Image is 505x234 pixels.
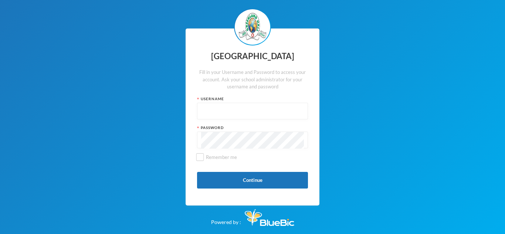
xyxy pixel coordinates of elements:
[197,49,308,64] div: [GEOGRAPHIC_DATA]
[197,125,308,130] div: Password
[211,206,294,226] div: Powered by :
[197,69,308,91] div: Fill in your Username and Password to access your account. Ask your school administrator for your...
[245,209,294,226] img: Bluebic
[203,154,240,160] span: Remember me
[197,172,308,189] button: Continue
[197,96,308,102] div: Username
